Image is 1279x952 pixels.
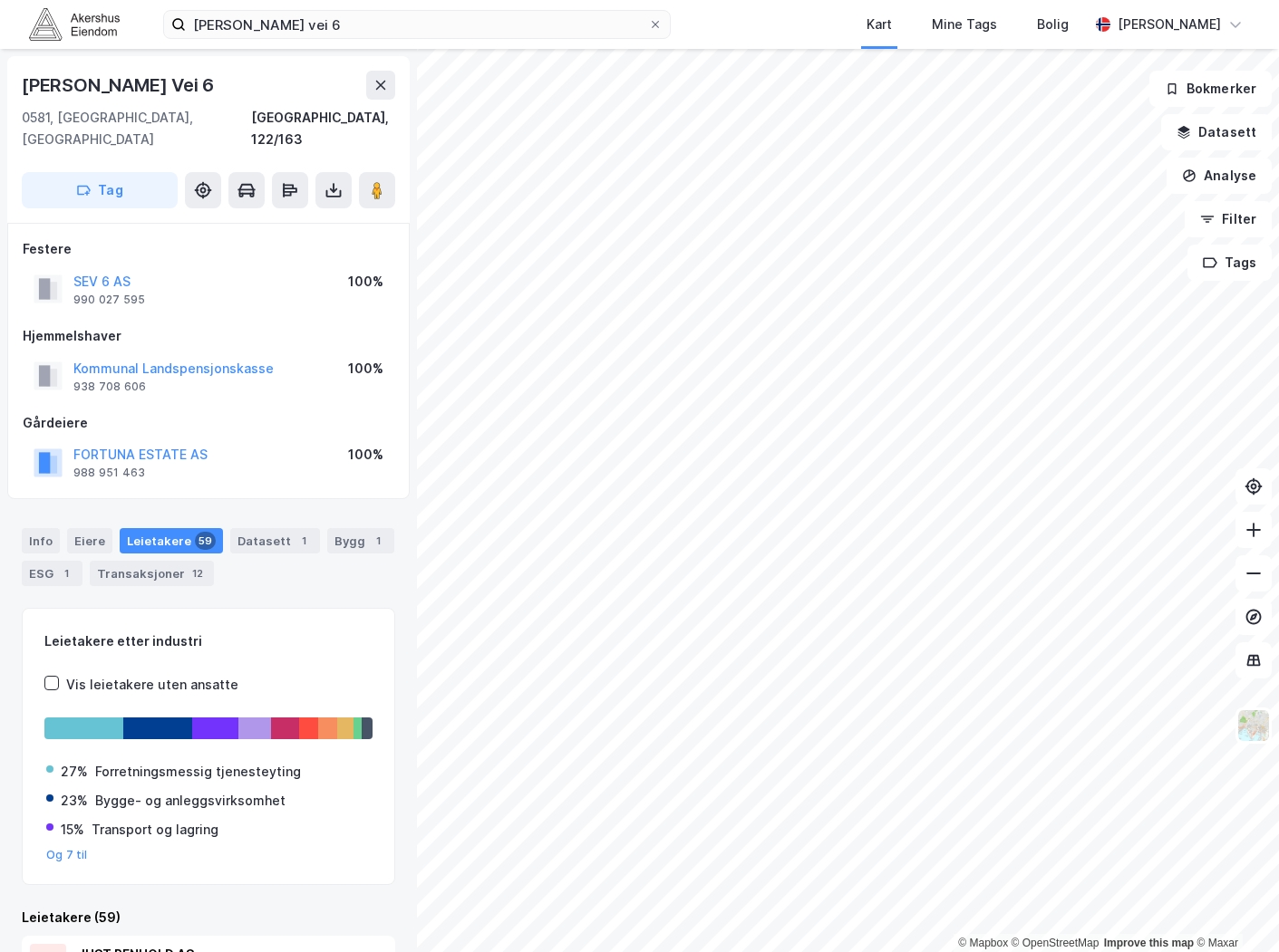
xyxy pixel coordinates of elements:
div: 100% [348,271,383,293]
button: Analyse [1167,158,1272,194]
div: 23% [61,790,88,812]
div: Eiere [67,528,112,553]
div: Bygg [327,528,394,553]
div: Gårdeiere [23,412,394,434]
div: Vis leietakere uten ansatte [66,674,238,696]
a: Mapbox [958,937,1008,949]
div: Bolig [1037,14,1069,35]
div: Kontrollprogram for chat [1188,865,1279,952]
div: Mine Tags [932,14,997,35]
img: akershus-eiendom-logo.9091f326c980b4bce74ccdd9f866810c.svg [29,8,120,40]
div: 27% [61,761,88,783]
div: 938 708 606 [73,380,146,394]
button: Filter [1185,201,1272,237]
div: 1 [57,564,75,582]
div: Kart [867,14,892,35]
div: 0581, [GEOGRAPHIC_DATA], [GEOGRAPHIC_DATA] [22,107,251,150]
div: Leietakere (59) [22,907,395,928]
img: Z [1236,708,1271,743]
button: Tag [22,172,178,208]
div: Leietakere [120,528,223,553]
div: 59 [195,532,216,550]
div: 15% [61,819,84,841]
div: 988 951 463 [73,466,145,480]
div: 1 [369,532,387,550]
input: Søk på adresse, matrikkel, gårdeiere, leietakere eller personer [186,11,648,38]
div: ESG [22,561,82,586]
a: OpenStreetMap [1012,937,1100,949]
iframe: Chat Widget [1188,865,1279,952]
button: Og 7 til [46,848,88,862]
button: Tags [1187,245,1272,281]
div: Hjemmelshaver [23,325,394,347]
div: 100% [348,444,383,466]
button: Datasett [1161,114,1272,150]
div: 12 [189,564,207,582]
div: [PERSON_NAME] [1118,14,1221,35]
a: Improve this map [1104,937,1194,949]
div: Forretningsmessig tjenesteyting [95,761,301,783]
button: Bokmerker [1149,71,1272,107]
div: [GEOGRAPHIC_DATA], 122/163 [251,107,395,150]
div: Festere [23,238,394,260]
div: [PERSON_NAME] Vei 6 [22,71,218,100]
div: Info [22,528,60,553]
div: Transport og lagring [92,819,218,841]
div: Transaksjoner [90,561,214,586]
div: Datasett [230,528,320,553]
div: 990 027 595 [73,293,145,307]
div: Bygge- og anleggsvirksomhet [95,790,286,812]
div: 1 [295,532,313,550]
div: 100% [348,358,383,380]
div: Leietakere etter industri [44,630,373,652]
